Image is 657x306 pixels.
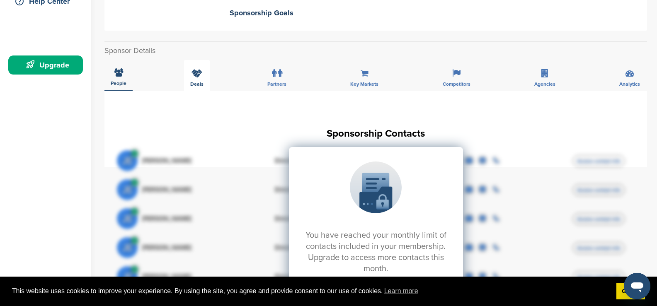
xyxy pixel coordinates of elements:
a: Upgrade [8,55,83,75]
span: Competitors [443,82,470,87]
span: Key Markets [350,82,378,87]
div: Upgrade [12,58,83,72]
span: Agencies [534,82,555,87]
span: Analytics [619,82,640,87]
a: learn more about cookies [383,285,419,297]
h2: You have reached your monthly limit of contacts included in your membership. Upgrade to access mo... [303,230,449,275]
h2: Sponsorship Goals [230,7,520,19]
h2: Sponsor Details [104,45,647,56]
span: This website uses cookies to improve your experience. By using the site, you agree and provide co... [12,285,610,297]
span: Deals [190,82,204,87]
span: Partners [267,82,286,87]
span: People [111,81,126,86]
a: dismiss cookie message [616,283,645,300]
iframe: Button to launch messaging window [624,273,650,299]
